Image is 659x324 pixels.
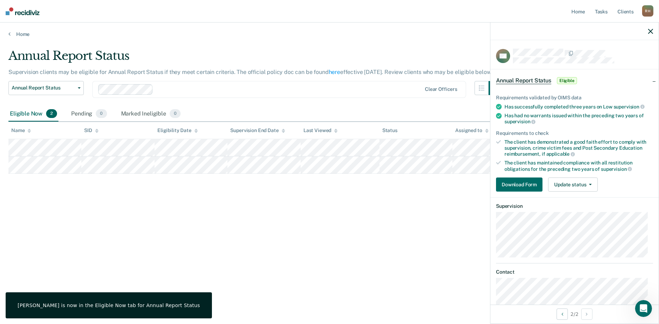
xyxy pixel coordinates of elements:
[110,3,124,16] button: Home
[504,139,653,157] div: The client has demonstrated a good faith effort to comply with supervision, crime victim fees and...
[496,269,653,275] dt: Contact
[382,127,397,133] div: Status
[490,69,659,92] div: Annual Report StatusEligible
[120,106,182,122] div: Marked Ineligible
[601,166,632,172] span: supervision
[496,203,653,209] dt: Supervision
[18,302,200,309] div: [PERSON_NAME] is now in the Eligible Now tab for Annual Report Status
[54,7,79,12] h1: Recidiviz
[12,85,75,91] span: Annual Report Status
[557,77,577,84] span: Eligible
[496,177,542,192] button: Download Form
[8,31,651,37] a: Home
[490,305,659,323] div: 2 / 2
[11,127,31,133] div: Name
[504,160,653,172] div: The client has maintained compliance with all restitution obligations for the preceding two years of
[496,95,653,101] div: Requirements validated by OIMS data
[329,69,340,75] a: here
[46,109,57,118] span: 2
[8,69,492,75] p: Supervision clients may be eligible for Annual Report Status if they meet certain criteria. The o...
[121,228,132,239] button: Send a message…
[124,3,136,15] div: Close
[11,231,17,236] button: Emoji picker
[33,231,39,236] button: Upload attachment
[30,4,41,15] img: Profile image for Kim
[496,177,545,192] a: Navigate to form link
[5,3,18,16] button: go back
[504,119,535,124] span: supervision
[557,309,568,320] button: Previous Opportunity
[635,300,652,317] iframe: Intercom live chat
[425,86,457,92] div: Clear officers
[20,4,31,15] div: Profile image for Krysty
[546,151,575,157] span: applicable
[496,130,653,136] div: Requirements to check
[303,127,338,133] div: Last Viewed
[504,113,653,125] div: Has had no warrants issued within the preceding two years of
[157,127,198,133] div: Eligibility Date
[6,7,39,15] img: Recidiviz
[496,77,551,84] span: Annual Report Status
[22,231,28,236] button: Gif picker
[548,177,598,192] button: Update status
[40,4,51,15] img: Profile image for Rajan
[96,109,107,118] span: 0
[8,106,58,122] div: Eligible Now
[70,106,108,122] div: Pending
[642,5,653,17] div: R H
[8,49,503,69] div: Annual Report Status
[6,216,135,228] textarea: Message…
[504,104,653,110] div: Has successfully completed three years on Low
[84,127,99,133] div: SID
[614,104,645,110] span: supervision
[581,309,592,320] button: Next Opportunity
[455,127,488,133] div: Assigned to
[230,127,285,133] div: Supervision End Date
[170,109,181,118] span: 0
